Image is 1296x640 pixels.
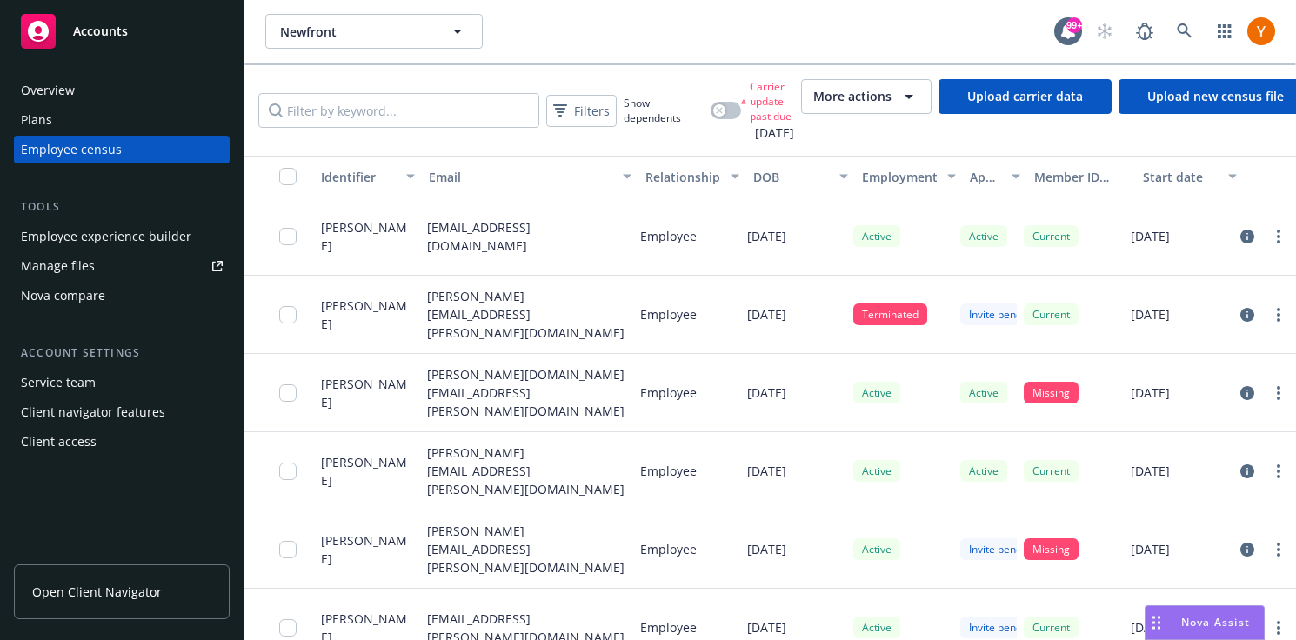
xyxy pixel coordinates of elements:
div: Tools [14,198,230,216]
div: Start date [1143,168,1218,186]
div: Email [429,168,612,186]
div: Invite pending [960,303,1045,325]
span: [PERSON_NAME] [321,531,413,568]
div: Employee experience builder [21,223,191,250]
p: [DATE] [747,540,786,558]
div: Active [853,617,900,638]
a: circleInformation [1237,226,1258,247]
div: DOB [753,168,828,186]
span: Filters [550,98,613,123]
span: [PERSON_NAME] [321,218,413,255]
button: Nova Assist [1145,605,1265,640]
p: [PERSON_NAME][EMAIL_ADDRESS][PERSON_NAME][DOMAIN_NAME] [427,287,626,342]
p: [PERSON_NAME][EMAIL_ADDRESS][PERSON_NAME][DOMAIN_NAME] [427,443,626,498]
button: Email [422,156,638,197]
input: Toggle Row Selected [279,541,297,558]
button: Start date [1136,156,1244,197]
div: Overview [21,77,75,104]
div: Plans [21,106,52,134]
p: Employee [640,618,697,637]
button: App status [963,156,1028,197]
p: [DATE] [747,462,786,480]
span: [PERSON_NAME] [321,453,413,490]
a: circleInformation [1237,461,1258,482]
div: Drag to move [1146,606,1167,639]
a: Employee experience builder [14,223,230,250]
a: circleInformation [1237,304,1258,325]
input: Toggle Row Selected [279,306,297,323]
div: Member ID status [1034,168,1128,186]
a: more [1268,304,1289,325]
div: Current [1024,225,1079,247]
div: Active [853,538,900,560]
input: Toggle Row Selected [279,228,297,245]
div: Active [960,225,1007,247]
a: Start snowing [1087,14,1122,49]
input: Select all [279,168,297,185]
a: Client access [14,428,230,456]
span: Open Client Navigator [32,583,162,601]
div: Nova compare [21,282,105,310]
div: Active [853,382,900,403]
a: Overview [14,77,230,104]
a: Service team [14,369,230,397]
span: Filters [574,102,610,120]
div: Invite pending [960,538,1045,560]
a: Upload carrier data [939,79,1112,114]
p: Employee [640,462,697,480]
span: Accounts [73,24,128,38]
div: Current [1024,617,1079,638]
p: [PERSON_NAME][DOMAIN_NAME][EMAIL_ADDRESS][PERSON_NAME][DOMAIN_NAME] [427,365,626,420]
span: [DATE] [741,123,794,142]
a: more [1268,226,1289,247]
a: circleInformation [1237,383,1258,403]
a: circleInformation [1237,539,1258,560]
p: [DATE] [1131,462,1170,480]
a: Plans [14,106,230,134]
p: [DATE] [1131,618,1170,637]
div: Current [1024,460,1079,482]
div: App status [970,168,1002,186]
span: [PERSON_NAME] [321,375,413,411]
div: 99+ [1066,17,1082,33]
a: Nova compare [14,282,230,310]
div: Service team [21,369,96,397]
a: Report a Bug [1127,14,1162,49]
div: Client access [21,428,97,456]
p: [DATE] [1131,305,1170,323]
button: More actions [801,79,932,114]
button: DOB [746,156,854,197]
div: Identifier [321,168,396,186]
p: [DATE] [747,305,786,323]
a: more [1268,617,1289,638]
div: Account settings [14,344,230,362]
button: Relationship [638,156,746,197]
a: Manage files [14,252,230,280]
input: Filter by keyword... [258,93,539,128]
span: [PERSON_NAME] [321,297,413,333]
span: More actions [813,88,892,105]
a: Client navigator features [14,398,230,426]
div: Invite pending [960,617,1045,638]
div: Employment [862,168,937,186]
a: Search [1167,14,1202,49]
span: Nova Assist [1181,615,1250,630]
div: Active [853,460,900,482]
a: more [1268,383,1289,403]
p: [DATE] [747,227,786,245]
a: Accounts [14,7,230,56]
p: Employee [640,227,697,245]
div: Terminated [853,303,927,325]
button: Newfront [265,14,483,49]
div: Active [960,460,1007,482]
div: Client navigator features [21,398,165,426]
div: Employee census [21,136,122,163]
p: [DATE] [747,383,786,402]
span: Newfront [280,23,431,41]
span: Show dependents [624,96,704,125]
a: Switch app [1207,14,1242,49]
p: Employee [640,305,697,323]
img: photo [1247,17,1275,45]
p: [DATE] [1131,227,1170,245]
p: [EMAIL_ADDRESS][DOMAIN_NAME] [427,218,626,255]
